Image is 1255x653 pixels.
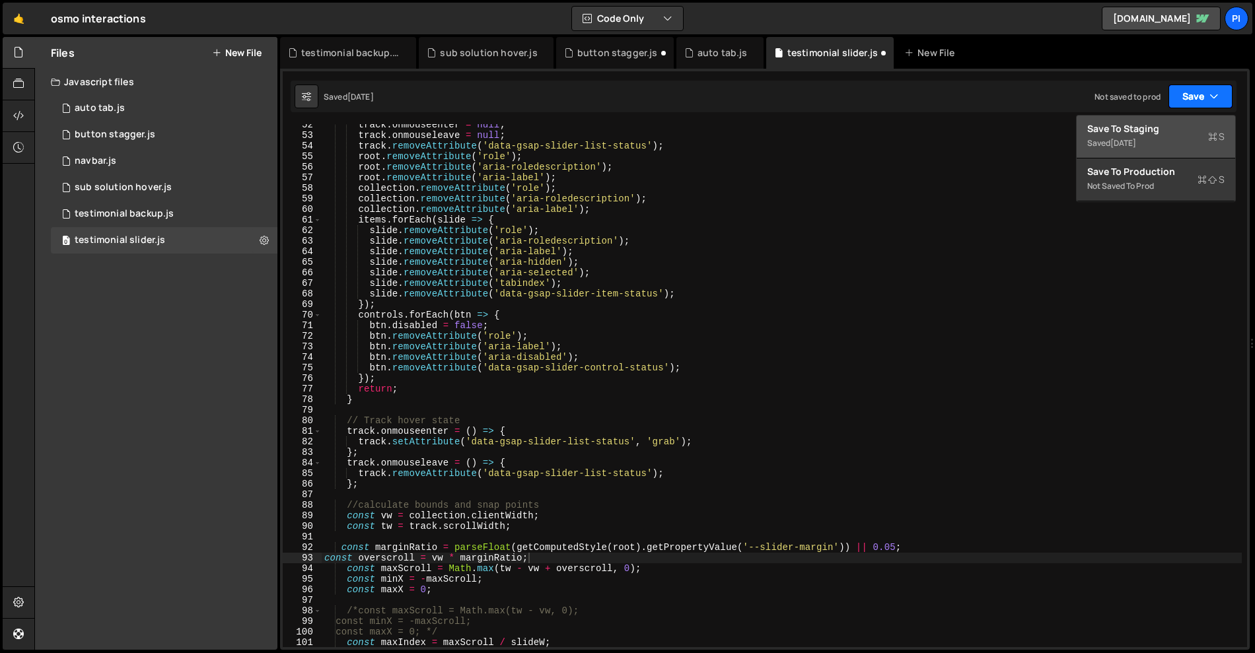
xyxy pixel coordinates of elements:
[51,121,277,148] div: 16399/44724.js
[51,95,277,121] div: 16399/44410.js
[51,11,146,26] div: osmo interactions
[283,215,322,225] div: 61
[283,563,322,574] div: 94
[283,246,322,257] div: 64
[1198,173,1225,186] span: S
[1087,122,1225,135] div: Save to Staging
[283,278,322,289] div: 67
[75,208,174,220] div: testimonial backup.js
[283,225,322,236] div: 62
[283,458,322,468] div: 84
[51,46,75,60] h2: Files
[283,331,322,341] div: 72
[51,227,277,254] div: 16399/44381.js
[283,120,322,130] div: 52
[301,46,400,59] div: testimonial backup.js
[347,91,374,102] div: [DATE]
[283,236,322,246] div: 63
[904,46,960,59] div: New File
[283,595,322,605] div: 97
[35,69,277,95] div: Javascript files
[75,182,172,193] div: sub solution hover.js
[283,479,322,489] div: 86
[75,234,165,246] div: testimonial slider.js
[283,373,322,384] div: 76
[1087,178,1225,194] div: Not saved to prod
[1168,85,1233,108] button: Save
[283,310,322,320] div: 70
[283,637,322,648] div: 101
[283,352,322,362] div: 74
[51,148,277,174] div: 16399/44417.js
[51,201,277,227] div: 16399/44811.js
[283,162,322,172] div: 56
[572,7,683,30] button: Code Only
[283,426,322,436] div: 81
[283,320,322,331] div: 71
[1110,137,1136,149] div: [DATE]
[283,183,322,193] div: 58
[1087,165,1225,178] div: Save to Production
[283,521,322,532] div: 90
[283,405,322,415] div: 79
[283,141,322,151] div: 54
[440,46,537,59] div: sub solution hover.js
[283,204,322,215] div: 60
[283,574,322,584] div: 95
[75,102,125,114] div: auto tab.js
[283,532,322,542] div: 91
[62,236,70,247] span: 0
[283,257,322,267] div: 65
[324,91,374,102] div: Saved
[283,584,322,595] div: 96
[75,155,116,167] div: navbar.js
[283,362,322,373] div: 75
[577,46,658,59] div: button stagger.js
[283,436,322,447] div: 82
[283,510,322,521] div: 89
[283,341,322,352] div: 73
[283,447,322,458] div: 83
[283,605,322,616] div: 98
[283,289,322,299] div: 68
[283,193,322,204] div: 59
[1077,116,1235,158] button: Save to StagingS Saved[DATE]
[1087,135,1225,151] div: Saved
[283,172,322,183] div: 57
[698,46,748,59] div: auto tab.js
[283,489,322,500] div: 87
[283,415,322,426] div: 80
[283,151,322,162] div: 55
[283,500,322,510] div: 88
[1208,130,1225,143] span: S
[283,627,322,637] div: 100
[283,299,322,310] div: 69
[1077,158,1235,201] button: Save to ProductionS Not saved to prod
[283,553,322,563] div: 93
[283,267,322,278] div: 66
[283,616,322,627] div: 99
[75,129,155,141] div: button stagger.js
[283,384,322,394] div: 77
[283,542,322,553] div: 92
[212,48,262,58] button: New File
[283,468,322,479] div: 85
[51,174,277,201] div: 16399/44750.js
[3,3,35,34] a: 🤙
[1094,91,1161,102] div: Not saved to prod
[787,46,878,59] div: testimonial slider.js
[1102,7,1221,30] a: [DOMAIN_NAME]
[283,130,322,141] div: 53
[1225,7,1248,30] a: pi
[283,394,322,405] div: 78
